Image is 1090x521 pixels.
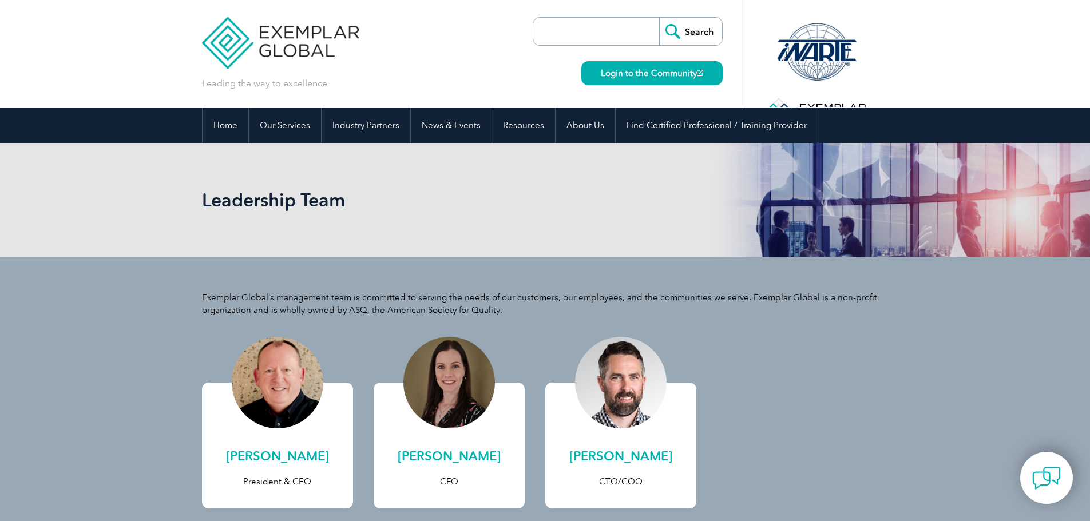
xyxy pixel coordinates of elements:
[492,108,555,143] a: Resources
[411,108,492,143] a: News & Events
[202,77,327,90] p: Leading the way to excellence
[249,108,321,143] a: Our Services
[557,447,685,466] h2: [PERSON_NAME]
[202,291,889,316] p: Exemplar Global’s management team is committed to serving the needs of our customers, our employe...
[322,108,410,143] a: Industry Partners
[556,108,615,143] a: About Us
[581,61,723,85] a: Login to the Community
[557,475,685,488] p: CTO/COO
[374,383,525,508] a: [PERSON_NAME] CFO
[213,475,342,488] p: President & CEO
[385,475,513,488] p: CFO
[697,70,703,76] img: open_square.png
[385,447,513,466] h2: [PERSON_NAME]
[545,383,696,508] a: [PERSON_NAME] CTO/COO
[213,447,342,466] h2: [PERSON_NAME]
[616,108,818,143] a: Find Certified Professional / Training Provider
[1032,464,1061,492] img: contact-chat.png
[659,18,722,45] input: Search
[202,383,353,508] a: [PERSON_NAME] President & CEO
[203,108,248,143] a: Home
[202,189,641,211] h1: Leadership Team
